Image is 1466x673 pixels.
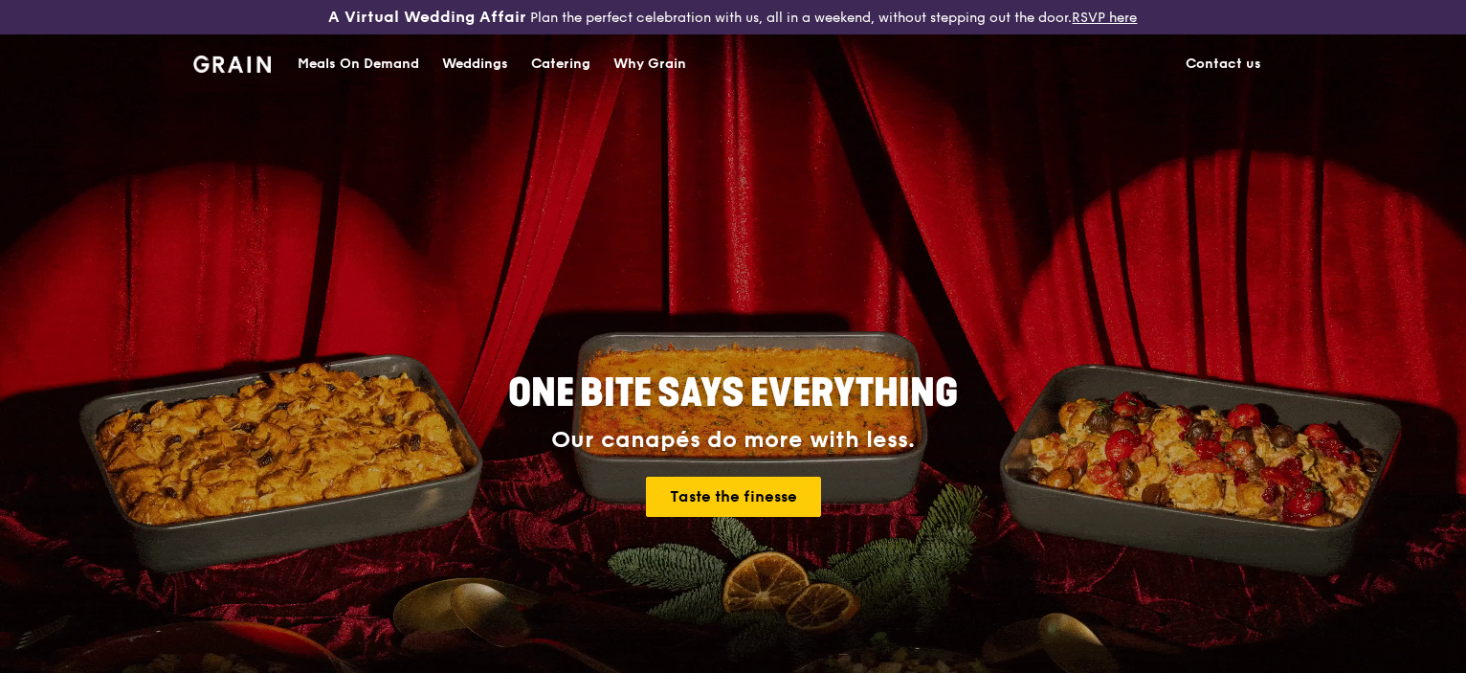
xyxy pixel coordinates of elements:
[613,35,686,93] div: Why Grain
[328,8,526,27] h3: A Virtual Wedding Affair
[602,35,698,93] a: Why Grain
[646,477,821,517] a: Taste the finesse
[1174,35,1273,93] a: Contact us
[520,35,602,93] a: Catering
[389,427,1077,454] div: Our canapés do more with less.
[508,370,958,416] span: ONE BITE SAYS EVERYTHING
[244,8,1221,27] div: Plan the perfect celebration with us, all in a weekend, without stepping out the door.
[442,35,508,93] div: Weddings
[193,34,271,91] a: GrainGrain
[1072,10,1137,26] a: RSVP here
[193,56,271,73] img: Grain
[298,35,419,93] div: Meals On Demand
[431,35,520,93] a: Weddings
[531,35,590,93] div: Catering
